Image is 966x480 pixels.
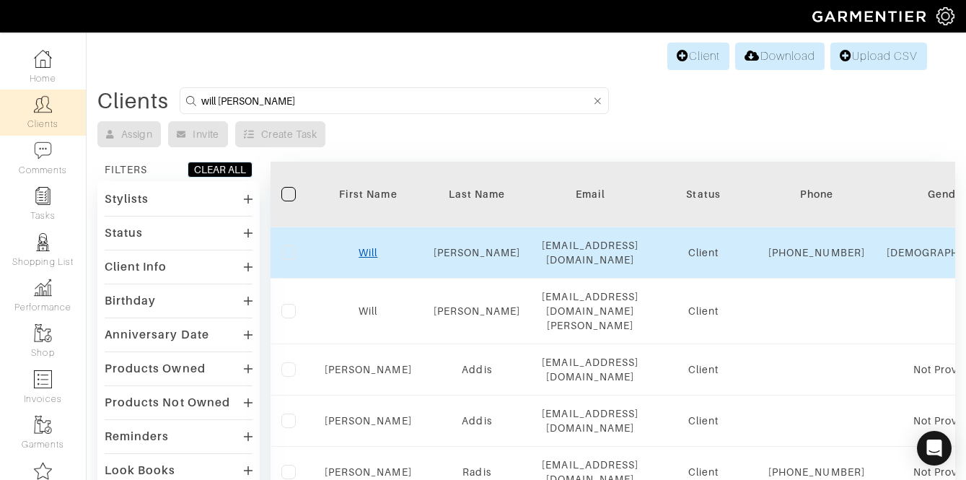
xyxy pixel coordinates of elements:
div: Phone [768,187,865,201]
div: [EMAIL_ADDRESS][DOMAIN_NAME][PERSON_NAME] [542,289,638,333]
div: Products Not Owned [105,396,230,410]
a: Upload CSV [830,43,927,70]
a: [PERSON_NAME] [325,415,412,427]
div: Client [660,245,747,260]
img: garments-icon-b7da505a4dc4fd61783c78ac3ca0ef83fa9d6f193b1c9dc38574b1d14d53ca28.png [34,416,52,434]
img: gear-icon-white-bd11855cb880d31180b6d7d6211b90ccbf57a29d726f0c71d8c61bd08dd39cc2.png [936,7,954,25]
div: [EMAIL_ADDRESS][DOMAIN_NAME] [542,406,638,435]
div: Email [542,187,638,201]
div: [EMAIL_ADDRESS][DOMAIN_NAME] [542,355,638,384]
a: [PERSON_NAME] [325,466,412,478]
button: CLEAR ALL [188,162,253,178]
a: [PERSON_NAME] [434,247,521,258]
img: garmentier-logo-header-white-b43fb05a5012e4ada735d5af1a66efaba907eab6374d6393d1fbf88cb4ef424d.png [805,4,936,29]
div: Client [660,465,747,479]
div: Client [660,414,747,428]
a: [PERSON_NAME] [325,364,412,375]
div: Status [660,187,747,201]
img: comment-icon-a0a6a9ef722e966f86d9cbdc48e553b5cf19dbc54f86b18d962a5391bc8f6eb6.png [34,141,52,160]
a: Radis [462,466,491,478]
div: FILTERS [105,162,147,177]
th: Toggle SortBy [649,162,758,227]
div: [PHONE_NUMBER] [768,245,865,260]
img: companies-icon-14a0f246c7e91f24465de634b560f0151b0cc5c9ce11af5fac52e6d7d6371812.png [34,462,52,480]
div: Client [660,304,747,318]
div: Stylists [105,192,149,206]
img: garments-icon-b7da505a4dc4fd61783c78ac3ca0ef83fa9d6f193b1c9dc38574b1d14d53ca28.png [34,324,52,342]
div: Client [660,362,747,377]
div: Products Owned [105,362,206,376]
img: orders-icon-0abe47150d42831381b5fb84f609e132dff9fe21cb692f30cb5eec754e2cba89.png [34,370,52,388]
img: stylists-icon-eb353228a002819b7ec25b43dbf5f0378dd9e0616d9560372ff212230b889e62.png [34,233,52,251]
div: CLEAR ALL [194,162,246,177]
input: Search by name, email, phone, city, or state [201,92,591,110]
div: Client Info [105,260,167,274]
div: Look Books [105,463,176,478]
div: Status [105,226,143,240]
div: Anniversary Date [105,328,209,342]
div: Clients [97,94,169,108]
img: reminder-icon-8004d30b9f0a5d33ae49ab947aed9ed385cf756f9e5892f1edd6e32f2345188e.png [34,187,52,205]
div: Open Intercom Messenger [917,431,952,466]
div: Reminders [105,429,169,444]
a: Will [359,305,377,317]
div: [EMAIL_ADDRESS][DOMAIN_NAME] [542,238,638,267]
a: Download [735,43,824,70]
a: Addis [462,364,491,375]
div: First Name [325,187,412,201]
a: Addis [462,415,491,427]
div: Last Name [434,187,521,201]
a: [PERSON_NAME] [434,305,521,317]
div: Birthday [105,294,156,308]
a: Client [667,43,729,70]
div: [PHONE_NUMBER] [768,465,865,479]
img: dashboard-icon-dbcd8f5a0b271acd01030246c82b418ddd0df26cd7fceb0bd07c9910d44c42f6.png [34,50,52,68]
th: Toggle SortBy [314,162,423,227]
img: graph-8b7af3c665d003b59727f371ae50e7771705bf0c487971e6e97d053d13c5068d.png [34,279,52,297]
th: Toggle SortBy [423,162,532,227]
img: clients-icon-6bae9207a08558b7cb47a8932f037763ab4055f8c8b6bfacd5dc20c3e0201464.png [34,95,52,113]
a: Will [359,247,377,258]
